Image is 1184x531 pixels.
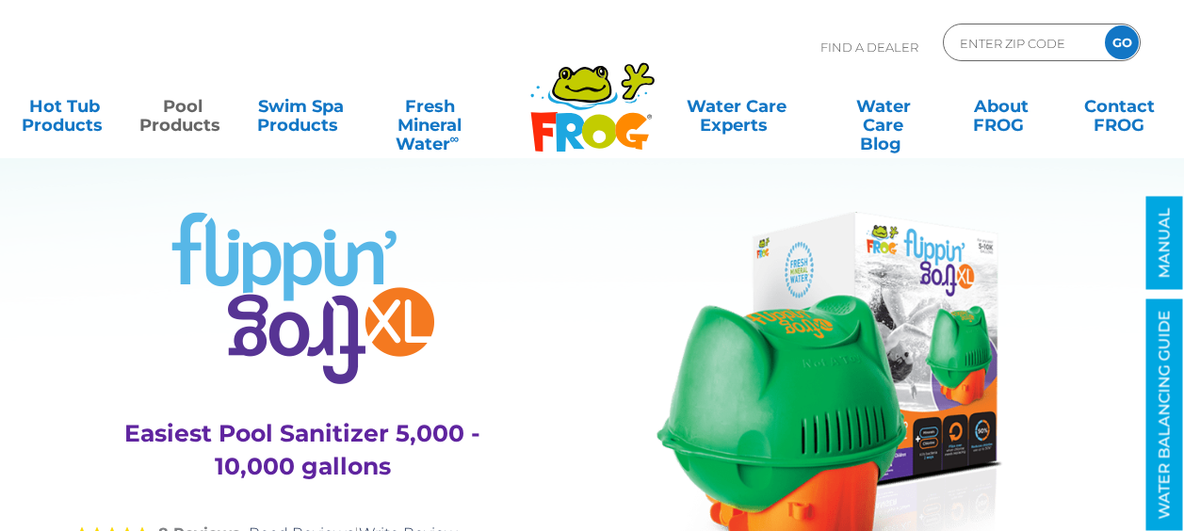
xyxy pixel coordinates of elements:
[837,88,929,125] a: Water CareBlog
[1146,197,1183,290] a: MANUAL
[137,88,228,125] a: PoolProducts
[98,417,508,483] h3: Easiest Pool Sanitizer 5,000 - 10,000 gallons
[450,131,460,146] sup: ∞
[254,88,346,125] a: Swim SpaProducts
[520,38,665,153] img: Frog Products Logo
[373,88,488,125] a: Fresh MineralWater∞
[662,88,811,125] a: Water CareExperts
[955,88,1046,125] a: AboutFROG
[1105,25,1139,59] input: GO
[820,24,918,71] p: Find A Dealer
[1074,88,1165,125] a: ContactFROG
[1146,299,1183,531] a: WATER BALANCING GUIDE
[19,88,110,125] a: Hot TubProducts
[171,212,434,384] img: Product Logo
